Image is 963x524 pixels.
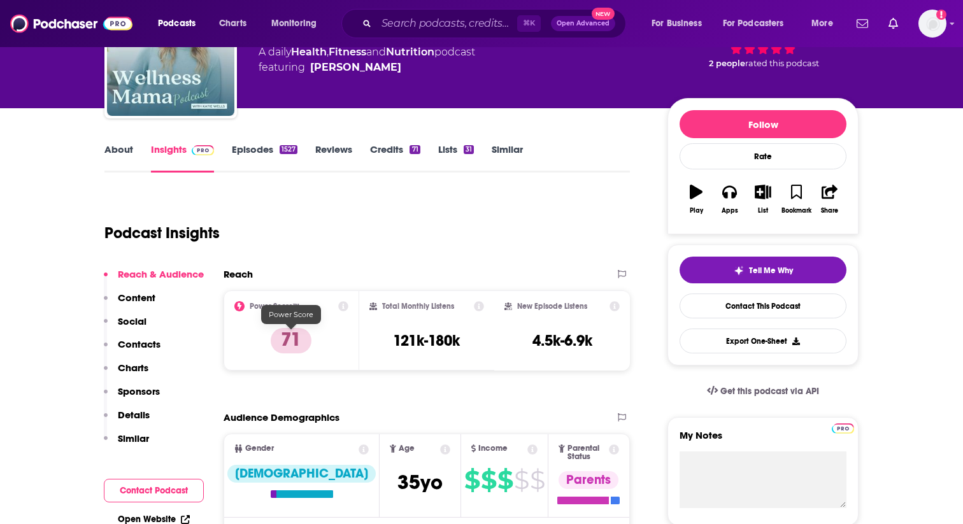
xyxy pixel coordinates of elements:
span: Charts [219,15,246,32]
span: Open Advanced [557,20,610,27]
button: Bookmark [780,176,813,222]
h2: Audience Demographics [224,411,339,423]
a: Show notifications dropdown [852,13,873,34]
a: Contact This Podcast [680,294,846,318]
span: Age [399,444,415,453]
span: $ [481,470,496,490]
span: ⌘ K [517,15,541,32]
div: Search podcasts, credits, & more... [353,9,638,38]
span: More [811,15,833,32]
button: Contact Podcast [104,479,204,502]
h1: Podcast Insights [104,223,220,243]
button: Export One-Sheet [680,329,846,353]
span: Tell Me Why [749,266,793,276]
p: Details [118,409,150,421]
h3: 4.5k-6.9k [532,331,592,350]
a: InsightsPodchaser Pro [151,143,214,173]
button: open menu [802,13,849,34]
div: Power Score [261,305,321,324]
div: 1527 [280,145,297,154]
p: Similar [118,432,149,444]
button: open menu [149,13,212,34]
span: Logged in as rgertner [918,10,946,38]
button: Reach & Audience [104,268,204,292]
button: Similar [104,432,149,456]
button: Share [813,176,846,222]
a: Episodes1527 [232,143,297,173]
a: Lists31 [438,143,474,173]
button: open menu [262,13,333,34]
button: Open AdvancedNew [551,16,615,31]
button: Apps [713,176,746,222]
h2: Reach [224,268,253,280]
span: New [592,8,615,20]
div: A daily podcast [259,45,475,75]
span: $ [530,470,545,490]
button: Contacts [104,338,160,362]
a: Reviews [315,143,352,173]
div: 71 [410,145,420,154]
span: Gender [245,444,274,453]
span: rated this podcast [745,59,819,68]
span: Podcasts [158,15,196,32]
span: and [366,46,386,58]
div: Share [821,207,838,215]
div: [DEMOGRAPHIC_DATA] [227,465,376,483]
input: Search podcasts, credits, & more... [376,13,517,34]
button: Charts [104,362,148,385]
span: For Podcasters [723,15,784,32]
p: Content [118,292,155,304]
img: User Profile [918,10,946,38]
span: Monitoring [271,15,317,32]
button: open menu [715,13,802,34]
img: Podchaser - Follow, Share and Rate Podcasts [10,11,132,36]
a: Charts [211,13,254,34]
a: Show notifications dropdown [883,13,903,34]
a: About [104,143,133,173]
p: Charts [118,362,148,374]
span: Income [478,444,508,453]
p: 71 [271,328,311,353]
a: Similar [492,143,523,173]
h2: Power Score™ [250,302,299,311]
div: Apps [722,207,738,215]
a: Pro website [832,421,854,434]
a: Nutrition [386,46,434,58]
span: featuring [259,60,475,75]
a: Katie Wells [310,60,401,75]
a: Fitness [329,46,366,58]
a: Get this podcast via API [697,376,829,407]
span: , [327,46,329,58]
div: Play [690,207,703,215]
div: Rate [680,143,846,169]
div: 31 [464,145,474,154]
button: Content [104,292,155,315]
span: For Business [652,15,702,32]
div: List [758,207,768,215]
span: $ [464,470,480,490]
label: My Notes [680,429,846,451]
button: Details [104,409,150,432]
span: Get this podcast via API [720,386,819,397]
button: open menu [643,13,718,34]
a: Health [291,46,327,58]
button: tell me why sparkleTell Me Why [680,257,846,283]
img: tell me why sparkle [734,266,744,276]
button: Follow [680,110,846,138]
div: Bookmark [781,207,811,215]
p: Sponsors [118,385,160,397]
h3: 121k-180k [393,331,460,350]
button: List [746,176,780,222]
button: Play [680,176,713,222]
span: $ [514,470,529,490]
button: Sponsors [104,385,160,409]
p: Reach & Audience [118,268,204,280]
img: Podchaser Pro [832,423,854,434]
span: 2 people [709,59,745,68]
h2: Total Monthly Listens [382,302,454,311]
p: Contacts [118,338,160,350]
a: Credits71 [370,143,420,173]
span: 35 yo [397,470,443,495]
span: Parental Status [567,444,607,461]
